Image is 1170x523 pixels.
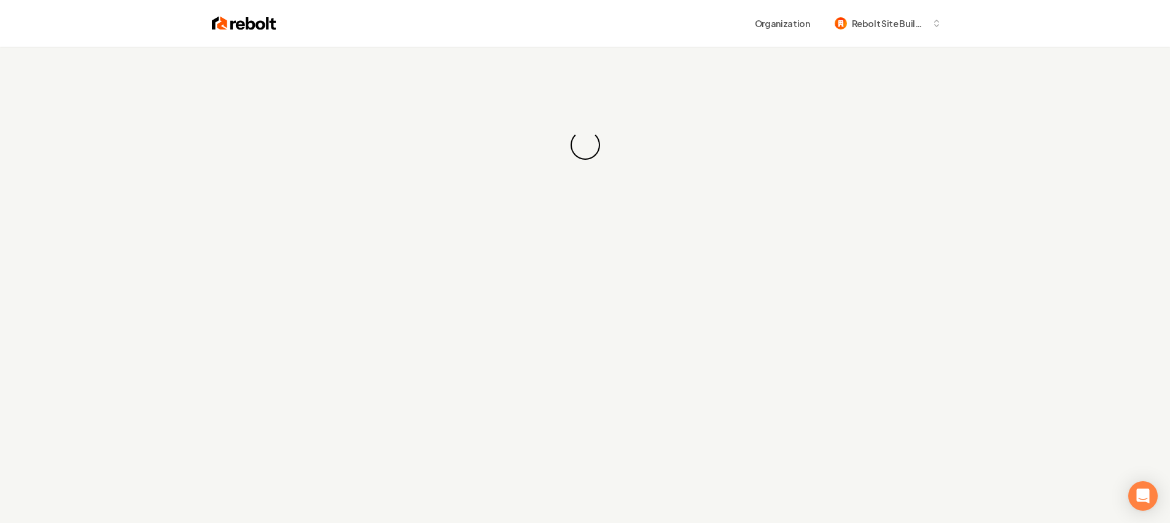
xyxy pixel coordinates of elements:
div: Open Intercom Messenger [1128,481,1158,511]
span: Rebolt Site Builder [852,17,927,30]
div: Loading [566,125,604,164]
img: Rebolt Logo [212,15,276,32]
button: Organization [747,12,817,34]
img: Rebolt Site Builder [835,17,847,29]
